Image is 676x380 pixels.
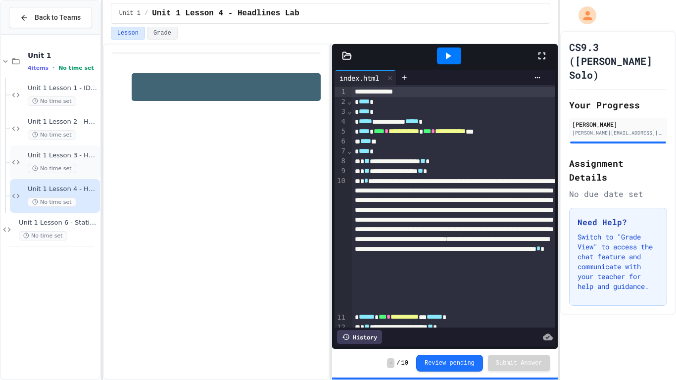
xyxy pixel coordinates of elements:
span: Unit 1 Lesson 3 - Headers and Paragraph tags [28,151,98,160]
div: 4 [335,117,347,127]
span: Unit 1 Lesson 4 - Headlines Lab [28,185,98,193]
div: History [337,330,382,344]
span: Back to Teams [35,12,81,23]
p: Switch to "Grade View" to access the chat feature and communicate with your teacher for help and ... [578,232,659,291]
button: Submit Answer [488,355,550,371]
span: Fold line [347,97,352,105]
div: [PERSON_NAME] [572,120,664,129]
span: 4 items [28,65,48,71]
span: • [52,64,54,72]
div: My Account [568,4,599,27]
button: Grade [147,27,178,40]
div: 8 [335,156,347,166]
span: Unit 1 [119,9,141,17]
span: No time set [19,231,67,240]
span: Fold line [347,147,352,155]
span: / [396,359,400,367]
span: - [387,358,394,368]
div: 6 [335,137,347,146]
span: No time set [28,197,76,207]
span: Unit 1 Lesson 6 - Stations Activity [19,219,98,227]
span: No time set [58,65,94,71]
div: 12 [335,323,347,332]
h1: CS9.3 ([PERSON_NAME] Solo) [569,40,667,82]
div: No due date set [569,188,667,200]
span: / [145,9,148,17]
div: index.html [335,70,396,85]
button: Back to Teams [9,7,92,28]
button: Lesson [111,27,145,40]
div: 1 [335,87,347,97]
div: index.html [335,73,384,83]
div: 3 [335,107,347,117]
span: 10 [401,359,408,367]
span: Unit 1 Lesson 4 - Headlines Lab [152,7,299,19]
div: [PERSON_NAME][EMAIL_ADDRESS][PERSON_NAME][DOMAIN_NAME] [572,129,664,137]
div: 5 [335,127,347,137]
span: No time set [28,96,76,106]
span: No time set [28,130,76,140]
div: 9 [335,166,347,176]
span: Unit 1 Lesson 1 - IDE Interaction [28,84,98,93]
div: 10 [335,176,347,312]
span: Unit 1 [28,51,98,60]
span: Fold line [347,107,352,115]
span: Unit 1 Lesson 2 - HTML Doc Setup [28,118,98,126]
button: Review pending [416,355,483,372]
div: 11 [335,313,347,323]
h3: Need Help? [578,216,659,228]
div: 2 [335,97,347,107]
h2: Your Progress [569,98,667,112]
span: Submit Answer [496,359,542,367]
span: No time set [28,164,76,173]
div: 7 [335,146,347,156]
h2: Assignment Details [569,156,667,184]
